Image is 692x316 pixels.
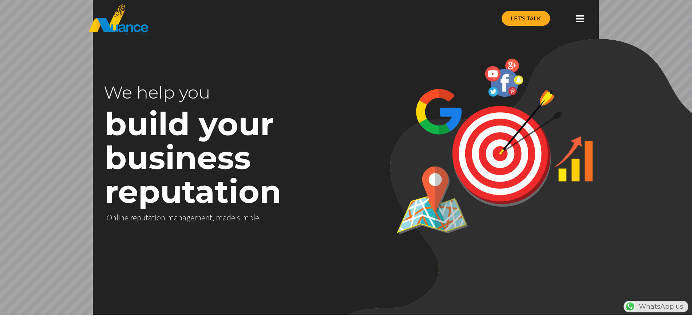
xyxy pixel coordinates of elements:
[205,212,210,222] div: n
[118,212,120,222] div: i
[116,212,118,222] div: l
[107,212,112,222] div: O
[130,212,133,222] div: r
[212,212,214,222] div: ,
[624,303,688,311] a: WhatsAppWhatsApp us
[105,107,428,209] rs-layer: build your business reputation
[210,212,212,222] div: t
[155,212,157,222] div: i
[216,212,223,222] div: m
[249,212,253,222] div: p
[161,212,165,222] div: n
[255,212,259,222] div: e
[137,212,141,222] div: p
[502,11,550,26] a: LET'S TALK
[146,212,148,222] div: t
[167,212,174,222] div: m
[133,212,137,222] div: e
[253,212,255,222] div: l
[186,212,190,222] div: g
[231,212,235,222] div: e
[201,212,205,222] div: e
[227,212,231,222] div: d
[194,212,201,222] div: m
[152,212,155,222] div: t
[242,212,249,222] div: m
[240,212,242,222] div: i
[88,4,149,35] img: nuance-qatar_logo
[237,212,240,222] div: s
[174,212,178,222] div: a
[112,212,116,222] div: n
[511,16,541,21] span: LET'S TALK
[104,75,323,110] rs-layer: We help you
[223,212,227,222] div: a
[178,212,182,222] div: n
[148,212,152,222] div: a
[624,301,688,312] div: WhatsApp us
[120,212,124,222] div: n
[190,212,194,222] div: e
[141,212,146,222] div: u
[157,212,161,222] div: o
[182,212,186,222] div: a
[624,301,636,312] img: WhatsApp
[88,4,343,35] a: nuance-qatar_logo
[124,212,128,222] div: e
